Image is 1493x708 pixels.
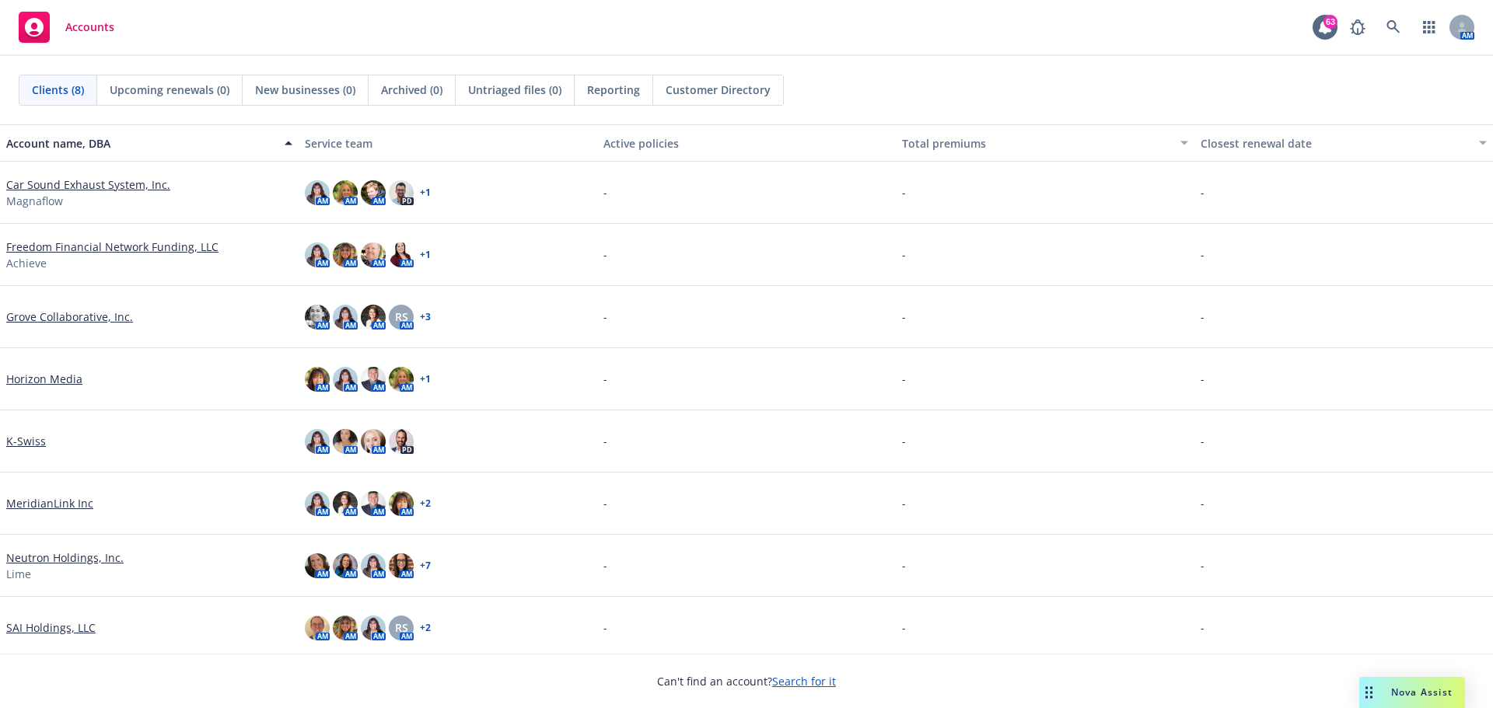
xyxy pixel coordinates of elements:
[902,135,1171,152] div: Total premiums
[603,309,607,325] span: -
[395,619,408,636] span: RS
[420,499,431,508] a: + 2
[1201,309,1205,325] span: -
[6,619,96,636] a: SAI Holdings, LLC
[603,495,607,511] span: -
[333,491,358,516] img: photo
[361,367,386,392] img: photo
[305,616,330,640] img: photo
[420,188,431,197] a: + 1
[1323,15,1337,29] div: 63
[389,553,414,578] img: photo
[305,135,591,152] div: Service team
[305,305,330,330] img: photo
[1359,677,1465,708] button: Nova Assist
[6,239,219,255] a: Freedom Financial Network Funding, LLC
[1201,371,1205,387] span: -
[902,557,906,574] span: -
[389,180,414,205] img: photo
[603,619,607,636] span: -
[305,242,330,267] img: photo
[110,82,229,98] span: Upcoming renewals (0)
[1201,495,1205,511] span: -
[381,82,442,98] span: Archived (0)
[333,553,358,578] img: photo
[1342,12,1373,43] a: Report a Bug
[603,135,890,152] div: Active policies
[1391,685,1453,699] span: Nova Assist
[6,371,82,387] a: Horizon Media
[420,250,431,260] a: + 1
[333,367,358,392] img: photo
[6,255,47,271] span: Achieve
[1201,433,1205,449] span: -
[902,433,906,449] span: -
[333,242,358,267] img: photo
[305,367,330,392] img: photo
[389,491,414,516] img: photo
[6,193,63,209] span: Magnaflow
[420,623,431,633] a: + 2
[420,561,431,570] a: + 7
[603,246,607,263] span: -
[6,433,46,449] a: K-Swiss
[597,124,896,162] button: Active policies
[389,429,414,454] img: photo
[1414,12,1445,43] a: Switch app
[361,429,386,454] img: photo
[1201,184,1205,201] span: -
[305,553,330,578] img: photo
[361,491,386,516] img: photo
[420,375,431,384] a: + 1
[361,616,386,640] img: photo
[420,312,431,322] a: + 3
[395,309,408,325] span: RS
[333,429,358,454] img: photo
[902,495,906,511] span: -
[389,367,414,392] img: photo
[32,82,84,98] span: Clients (8)
[657,673,836,689] span: Can't find an account?
[896,124,1194,162] button: Total premiums
[6,566,31,582] span: Lime
[603,557,607,574] span: -
[333,180,358,205] img: photo
[305,180,330,205] img: photo
[361,305,386,330] img: photo
[6,495,93,511] a: MeridianLink Inc
[305,491,330,516] img: photo
[902,619,906,636] span: -
[1201,135,1470,152] div: Closest renewal date
[1378,12,1409,43] a: Search
[468,82,561,98] span: Untriaged files (0)
[333,616,358,640] img: photo
[361,242,386,267] img: photo
[902,246,906,263] span: -
[603,184,607,201] span: -
[361,553,386,578] img: photo
[587,82,640,98] span: Reporting
[12,5,121,49] a: Accounts
[255,82,355,98] span: New businesses (0)
[6,309,133,325] a: Grove Collaborative, Inc.
[299,124,597,162] button: Service team
[6,135,275,152] div: Account name, DBA
[1359,677,1379,708] div: Drag to move
[1201,619,1205,636] span: -
[603,371,607,387] span: -
[389,242,414,267] img: photo
[6,549,124,566] a: Neutron Holdings, Inc.
[6,176,170,193] a: Car Sound Exhaust System, Inc.
[333,305,358,330] img: photo
[603,433,607,449] span: -
[666,82,771,98] span: Customer Directory
[902,309,906,325] span: -
[1201,557,1205,574] span: -
[902,184,906,201] span: -
[305,429,330,454] img: photo
[65,21,114,33] span: Accounts
[1194,124,1493,162] button: Closest renewal date
[361,180,386,205] img: photo
[772,674,836,689] a: Search for it
[1201,246,1205,263] span: -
